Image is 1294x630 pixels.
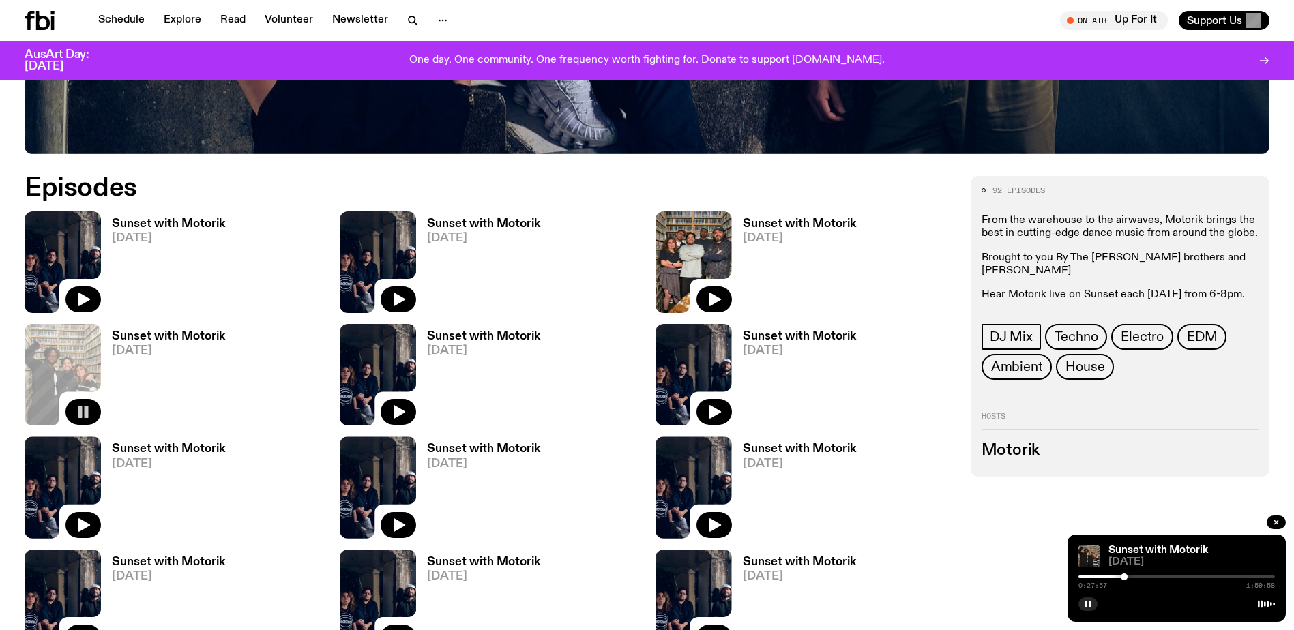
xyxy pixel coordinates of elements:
span: [DATE] [427,345,540,357]
a: Sunset with Motorik [1108,545,1208,556]
h2: Episodes [25,176,849,200]
span: House [1065,359,1104,374]
a: House [1056,354,1114,380]
a: Read [212,11,254,30]
button: Support Us [1179,11,1269,30]
button: On AirUp For It [1060,11,1168,30]
p: Brought to you By The [PERSON_NAME] brothers and [PERSON_NAME] [982,252,1259,277]
h3: Sunset with Motorik [743,218,856,230]
a: Sunset with Motorik[DATE] [416,443,540,538]
a: DJ Mix [982,324,1041,350]
a: Volunteer [256,11,321,30]
span: [DATE] [743,345,856,357]
a: Electro [1111,324,1173,350]
a: Schedule [90,11,153,30]
span: [DATE] [743,232,856,244]
a: Sunset with Motorik[DATE] [732,218,856,313]
span: DJ Mix [990,329,1033,344]
h3: Sunset with Motorik [427,331,540,342]
span: [DATE] [743,458,856,470]
span: [DATE] [427,232,540,244]
p: From the warehouse to the airwaves, Motorik brings the best in cutting-edge dance music from arou... [982,214,1259,240]
a: Sunset with Motorik[DATE] [101,331,225,425]
h3: Sunset with Motorik [427,218,540,230]
h3: Sunset with Motorik [427,556,540,568]
a: Sunset with Motorik[DATE] [732,331,856,425]
span: Ambient [991,359,1043,374]
span: [DATE] [112,232,225,244]
span: [DATE] [427,458,540,470]
h3: Sunset with Motorik [743,443,856,455]
h3: Sunset with Motorik [743,556,856,568]
span: Support Us [1187,14,1242,27]
h2: Hosts [982,412,1259,429]
p: Hear Motorik live on Sunset each [DATE] from 6-8pm. [982,288,1259,301]
a: EDM [1177,324,1226,350]
a: Techno [1045,324,1108,350]
a: Sunset with Motorik[DATE] [101,443,225,538]
span: [DATE] [427,571,540,582]
a: Sunset with Motorik[DATE] [416,218,540,313]
a: Explore [156,11,209,30]
span: [DATE] [112,571,225,582]
a: Ambient [982,354,1053,380]
a: Sunset with Motorik[DATE] [101,218,225,313]
span: [DATE] [1108,557,1275,567]
h3: AusArt Day: [DATE] [25,49,112,72]
span: 92 episodes [992,187,1045,194]
span: EDM [1187,329,1217,344]
span: [DATE] [112,458,225,470]
span: [DATE] [743,571,856,582]
p: One day. One community. One frequency worth fighting for. Donate to support [DOMAIN_NAME]. [409,55,885,67]
span: Techno [1055,329,1098,344]
span: [DATE] [112,345,225,357]
h3: Sunset with Motorik [427,443,540,455]
span: 0:27:57 [1078,582,1107,589]
h3: Sunset with Motorik [112,443,225,455]
h3: Motorik [982,443,1259,458]
h3: Sunset with Motorik [743,331,856,342]
span: 1:59:58 [1246,582,1275,589]
a: Sunset with Motorik[DATE] [416,331,540,425]
h3: Sunset with Motorik [112,331,225,342]
a: Sunset with Motorik[DATE] [732,443,856,538]
h3: Sunset with Motorik [112,556,225,568]
a: Newsletter [324,11,396,30]
span: Electro [1121,329,1164,344]
h3: Sunset with Motorik [112,218,225,230]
